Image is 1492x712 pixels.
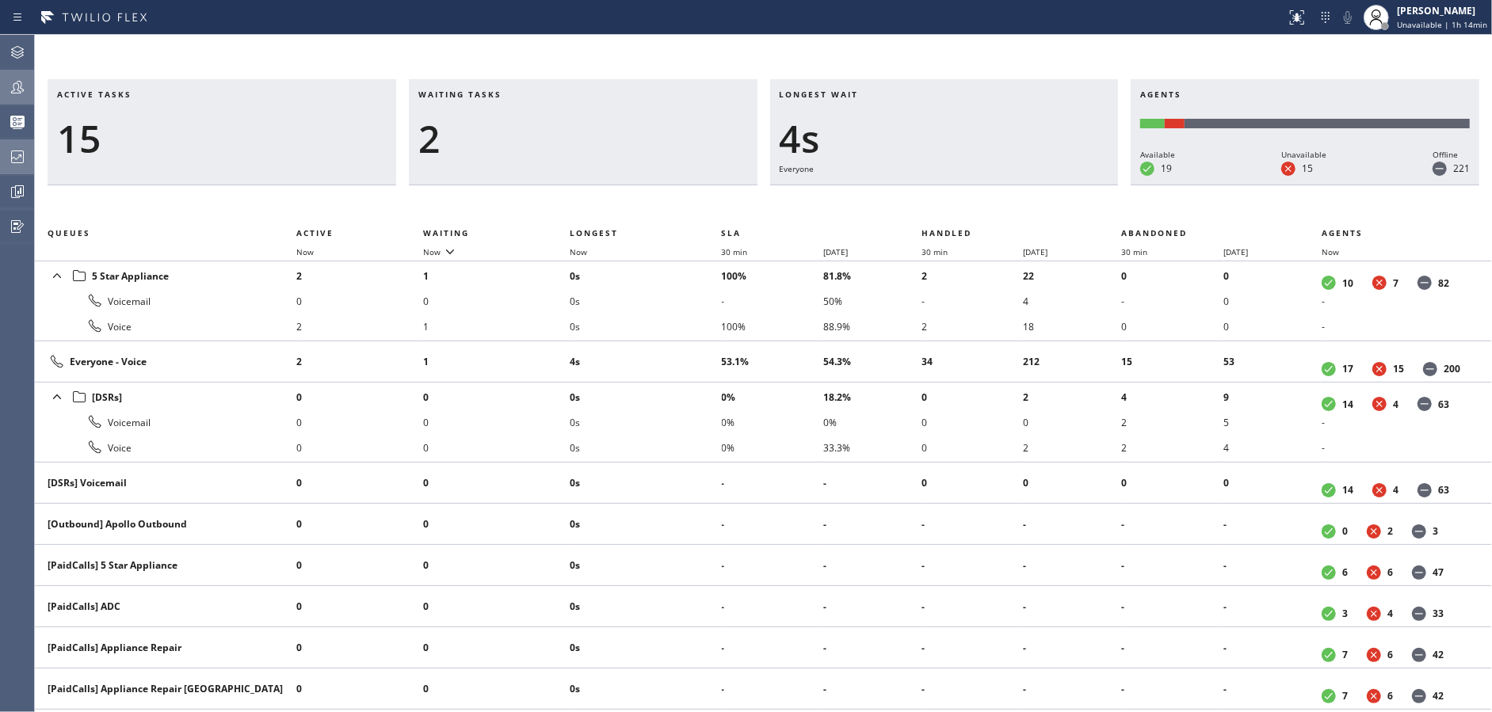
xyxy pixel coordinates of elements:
[722,635,823,661] li: -
[570,594,722,619] li: 0s
[1412,524,1426,539] dt: Offline
[1393,483,1399,497] dd: 4
[1322,524,1336,539] dt: Available
[1412,648,1426,662] dt: Offline
[1418,397,1432,411] dt: Offline
[823,246,848,257] span: [DATE]
[423,409,570,435] li: 0
[570,384,722,409] li: 0s
[423,635,570,661] li: 0
[57,116,387,162] div: 15
[1322,435,1473,460] li: -
[1367,524,1381,539] dt: Unavailable
[922,512,1023,537] li: -
[1281,162,1295,176] dt: Unavailable
[1223,594,1322,619] li: -
[48,265,284,287] div: 5 Star Appliance
[296,349,423,375] li: 2
[296,227,334,238] span: Active
[1023,349,1121,375] li: 212
[1444,362,1460,375] dd: 200
[823,349,922,375] li: 54.3%
[48,476,284,489] div: [DSRs] Voicemail
[423,676,570,702] li: 0
[296,676,423,702] li: 0
[1281,147,1326,162] div: Unavailable
[1023,263,1121,288] li: 22
[780,162,1109,176] div: Everyone
[722,676,823,702] li: -
[1023,314,1121,339] li: 18
[48,438,284,457] div: Voice
[1412,689,1426,703] dt: Offline
[922,288,1023,314] li: -
[1453,162,1470,175] dd: 221
[1367,689,1381,703] dt: Unavailable
[1322,397,1336,411] dt: Available
[1342,607,1348,620] dd: 3
[570,263,722,288] li: 0s
[1387,524,1393,538] dd: 2
[1342,398,1353,411] dd: 14
[1433,689,1444,702] dd: 42
[423,553,570,578] li: 0
[1121,314,1223,339] li: 0
[1023,435,1121,460] li: 2
[1121,553,1223,578] li: -
[1023,594,1121,619] li: -
[1223,435,1322,460] li: 4
[823,512,922,537] li: -
[1140,147,1175,162] div: Available
[423,349,570,375] li: 1
[1367,648,1381,662] dt: Unavailable
[1372,397,1387,411] dt: Unavailable
[922,676,1023,702] li: -
[1161,162,1172,175] dd: 19
[823,676,922,702] li: -
[423,384,570,409] li: 0
[1223,263,1322,288] li: 0
[1438,276,1449,290] dd: 82
[1223,246,1248,257] span: [DATE]
[922,384,1023,409] li: 0
[1342,524,1348,538] dd: 0
[1433,524,1438,538] dd: 3
[48,227,90,238] span: Queues
[722,349,823,375] li: 53.1%
[922,246,948,257] span: 30 min
[1322,276,1336,290] dt: Available
[1372,483,1387,497] dt: Unavailable
[48,352,284,371] div: Everyone - Voice
[1023,553,1121,578] li: -
[922,314,1023,339] li: 2
[722,314,823,339] li: 100%
[1387,648,1393,661] dd: 6
[1367,565,1381,580] dt: Unavailable
[1023,288,1121,314] li: 4
[296,594,423,619] li: 0
[1322,246,1339,257] span: Now
[823,263,922,288] li: 81.8%
[570,409,722,435] li: 0s
[1412,565,1426,580] dt: Offline
[1387,607,1393,620] dd: 4
[570,553,722,578] li: 0s
[1342,689,1348,702] dd: 7
[722,470,823,496] li: -
[1223,553,1322,578] li: -
[722,594,823,619] li: -
[570,246,587,257] span: Now
[1322,409,1473,435] li: -
[1140,119,1165,128] div: Available: 19
[1433,162,1447,176] dt: Offline
[570,512,722,537] li: 0s
[423,594,570,619] li: 0
[722,553,823,578] li: -
[570,676,722,702] li: 0s
[1165,119,1184,128] div: Unavailable: 15
[570,435,722,460] li: 0s
[1140,89,1181,100] span: Agents
[1121,470,1223,496] li: 0
[296,470,423,496] li: 0
[1121,435,1223,460] li: 2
